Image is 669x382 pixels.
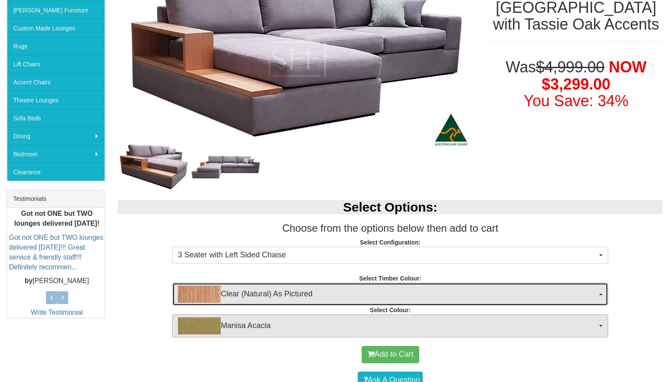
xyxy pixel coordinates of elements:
[360,239,421,246] strong: Select Configuration:
[362,346,419,363] button: Add to Cart
[178,317,221,334] img: Manisa Acacia
[7,145,105,163] a: Bedroom
[178,250,597,261] span: 3 Seater with Left Sided Chaise
[7,127,105,145] a: Dining
[14,210,99,227] b: Got not ONE but TWO lounges delivered [DATE]!
[7,109,105,127] a: Sofa Beds
[7,163,105,181] a: Clearance
[9,234,103,271] a: Got not ONE but TWO lounges delivered [DATE]!!! Great service & friendly staff!!! Definitely reco...
[24,277,33,284] b: by
[7,190,105,208] div: Testimonials
[178,317,597,334] span: Manisa Acacia
[178,286,597,303] span: Clear (Natural) As Pictured
[7,1,105,19] a: [PERSON_NAME] Furniture
[7,73,105,91] a: Accent Chairs
[9,276,105,286] p: [PERSON_NAME]
[172,247,608,264] button: 3 Seater with Left Sided Chaise
[118,223,663,234] h3: Choose from the options below then add to cart
[524,92,629,110] font: You Save: 34%
[542,58,647,93] span: NOW $3,299.00
[31,309,83,316] a: Write Testimonial
[489,59,663,110] h1: Was
[343,200,438,214] b: Select Options:
[359,275,421,282] strong: Select Timber Colour:
[172,314,608,337] button: Manisa AcaciaManisa Acacia
[7,19,105,37] a: Custom Made Lounges
[172,283,608,306] button: Clear (Natural) As PicturedClear (Natural) As Pictured
[7,37,105,55] a: Rugs
[370,307,411,313] strong: Select Colour:
[7,91,105,109] a: Theatre Lounges
[7,55,105,73] a: Lift Chairs
[536,58,604,76] del: $4,999.00
[178,286,221,303] img: Clear (Natural) As Pictured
